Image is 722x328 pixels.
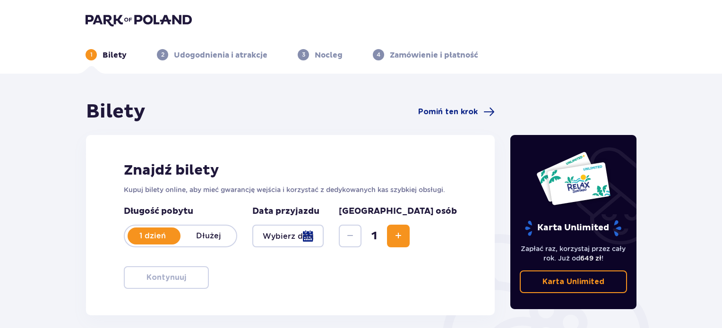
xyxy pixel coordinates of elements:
[146,272,186,283] p: Kontynuuj
[387,225,410,247] button: Increase
[124,161,457,179] h2: Znajdź bilety
[86,13,192,26] img: Park of Poland logo
[315,50,343,60] p: Nocleg
[418,106,495,118] a: Pomiń ten krok
[390,50,478,60] p: Zamówienie i płatność
[418,107,478,117] span: Pomiń ten krok
[339,206,457,217] p: [GEOGRAPHIC_DATA] osób
[124,266,209,289] button: Kontynuuj
[86,100,146,124] h1: Bilety
[125,231,180,241] p: 1 dzień
[524,220,622,236] p: Karta Unlimited
[103,50,127,60] p: Bilety
[302,50,305,59] p: 3
[580,254,602,262] span: 649 zł
[124,206,237,217] p: Długość pobytu
[161,50,164,59] p: 2
[90,50,93,59] p: 1
[542,277,604,287] p: Karta Unlimited
[174,50,267,60] p: Udogodnienia i atrakcje
[252,206,319,217] p: Data przyjazdu
[180,231,236,241] p: Dłużej
[363,229,385,243] span: 1
[377,50,380,59] p: 4
[124,185,457,194] p: Kupuj bilety online, aby mieć gwarancję wejścia i korzystać z dedykowanych kas szybkiej obsługi.
[520,244,627,263] p: Zapłać raz, korzystaj przez cały rok. Już od !
[339,225,361,247] button: Decrease
[520,270,627,293] a: Karta Unlimited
